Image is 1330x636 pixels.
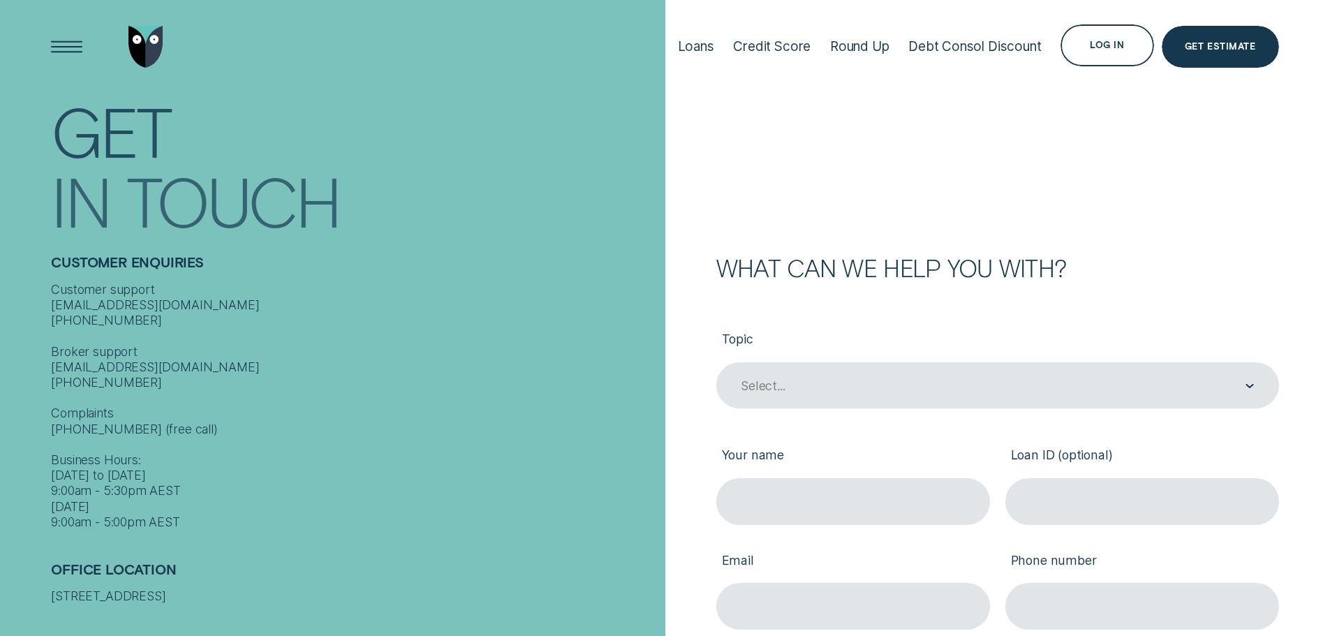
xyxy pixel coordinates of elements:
[716,540,990,583] label: Email
[716,256,1279,279] h2: What can we help you with?
[51,98,170,163] div: Get
[741,378,785,394] div: Select...
[128,26,163,68] img: Wisr
[126,168,340,232] div: Touch
[1162,26,1279,68] a: Get Estimate
[733,38,811,54] div: Credit Score
[51,561,657,589] h2: Office Location
[908,38,1041,54] div: Debt Consol Discount
[678,38,714,54] div: Loans
[716,319,1279,362] label: Topic
[1005,540,1279,583] label: Phone number
[716,436,990,478] label: Your name
[51,282,657,531] div: Customer support [EMAIL_ADDRESS][DOMAIN_NAME] [PHONE_NUMBER] Broker support [EMAIL_ADDRESS][DOMAI...
[51,93,657,223] h1: Get In Touch
[51,254,657,282] h2: Customer Enquiries
[46,26,88,68] button: Open Menu
[51,168,110,232] div: In
[1061,24,1153,66] button: Log in
[51,589,657,604] div: [STREET_ADDRESS]
[1005,436,1279,478] label: Loan ID (optional)
[830,38,889,54] div: Round Up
